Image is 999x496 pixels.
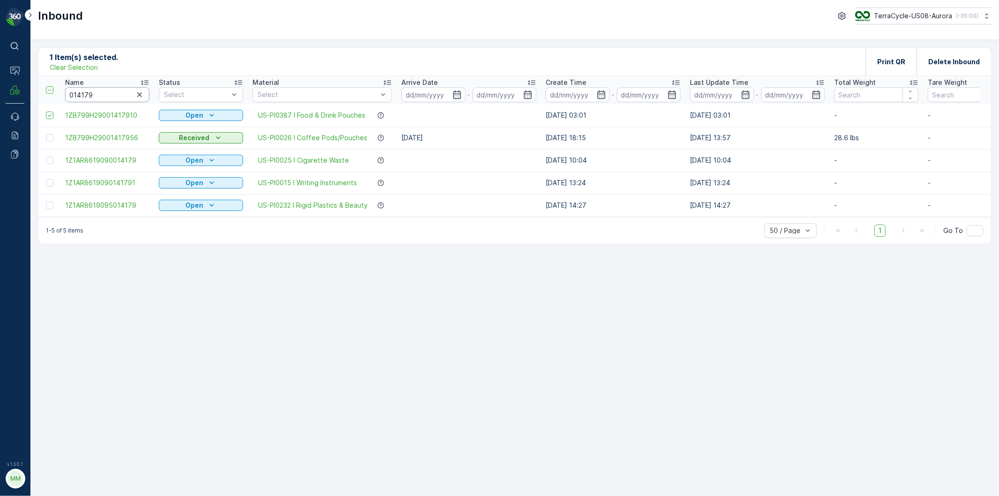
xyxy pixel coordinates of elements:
input: dd/mm/yyyy [617,87,681,102]
td: [DATE] 13:24 [541,172,685,194]
a: 1Z1AR8619090014179 [65,156,149,165]
span: Net Amount : [8,216,52,224]
span: - [50,169,53,177]
div: Toggle Row Selected [46,202,53,209]
span: 0 lbs [52,231,68,239]
span: 0 lbs [53,185,69,193]
button: MM [6,469,24,488]
button: Received [159,132,243,143]
p: - [834,201,918,210]
a: 1Z1AR8619090141791 [65,178,149,188]
p: Open [185,156,203,165]
p: Clear Selection [50,63,98,72]
p: - [467,89,471,100]
p: Tare Weight [928,78,967,87]
p: - [756,89,759,100]
span: 0 lbs [52,216,68,224]
td: [DATE] 14:27 [685,194,829,217]
img: logo [6,8,24,26]
p: - [834,178,918,188]
a: US-PI0387 I Food & Drink Pouches [258,111,365,120]
p: Received [179,133,210,143]
span: 1 [874,225,886,237]
input: Search [834,87,918,102]
button: Open [159,200,243,211]
span: v 1.50.1 [6,461,24,467]
p: Inbound [38,8,83,23]
p: Open [185,201,203,210]
a: 1Z1AR8619095014179 [65,201,149,210]
p: Name [65,78,84,87]
p: 28.6 lbs [834,133,918,143]
button: Open [159,177,243,188]
p: - [834,111,918,120]
span: US-PI0387 I Food & Drink Pouches [58,200,169,208]
a: US-PI0025 I Cigarette Waste [258,156,349,165]
input: dd/mm/yyyy [473,87,537,102]
input: dd/mm/yyyy [401,87,466,102]
p: Total Weight [834,78,876,87]
span: Go To [943,226,963,235]
p: - [612,89,615,100]
a: 1ZB799H29001417910 [65,111,149,120]
input: Search [65,87,149,102]
td: [DATE] 03:01 [541,104,685,127]
p: Arrive Date [401,78,438,87]
p: Status [159,78,180,87]
p: Open [185,111,203,120]
td: [DATE] 10:04 [541,149,685,172]
td: [DATE] 14:27 [541,194,685,217]
p: Select [164,90,229,99]
span: First Weight : [8,185,53,193]
td: [DATE] 18:15 [541,127,685,149]
td: [DATE] 03:01 [685,104,829,127]
p: Create Time [546,78,586,87]
p: 1ZB799H29001417910 [457,8,541,19]
button: TerraCycle-US08-Aurora(-05:00) [855,8,992,24]
p: Material [252,78,279,87]
p: TerraCycle-US08-Aurora [874,11,952,21]
p: 1-5 of 5 items [46,227,83,234]
button: Open [159,155,243,166]
div: MM [8,471,23,486]
input: dd/mm/yyyy [546,87,610,102]
p: Select [258,90,377,99]
div: Toggle Row Selected [46,179,53,187]
a: US-PI0232 I Rigid Plastics & Beauty [258,201,368,210]
td: [DATE] 10:04 [685,149,829,172]
span: Arrive Date : [8,169,50,177]
input: dd/mm/yyyy [690,87,754,102]
a: 1ZB799H29001417956 [65,133,149,143]
p: - [834,156,918,165]
img: image_ci7OI47.png [855,11,870,21]
p: Delete Inbound [928,57,980,67]
button: Open [159,110,243,121]
div: Toggle Row Selected [46,157,53,164]
span: 1ZB799H29001417910 [31,154,102,162]
input: dd/mm/yyyy [761,87,825,102]
span: Last Weight : [8,231,52,239]
a: US-PI0026 I Coffee Pods/Pouches [258,133,367,143]
p: Print QR [877,57,905,67]
span: Name : [8,154,31,162]
span: Material Type : [8,200,58,208]
div: Toggle Row Selected [46,112,53,119]
td: [DATE] 13:24 [685,172,829,194]
a: US-PI0015 I Writing Instruments [258,178,357,188]
td: [DATE] [397,127,541,149]
p: Last Update Time [690,78,748,87]
p: ( -05:00 ) [956,12,978,20]
td: [DATE] 13:57 [685,127,829,149]
p: Open [185,178,203,188]
div: Toggle Row Selected [46,134,53,142]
